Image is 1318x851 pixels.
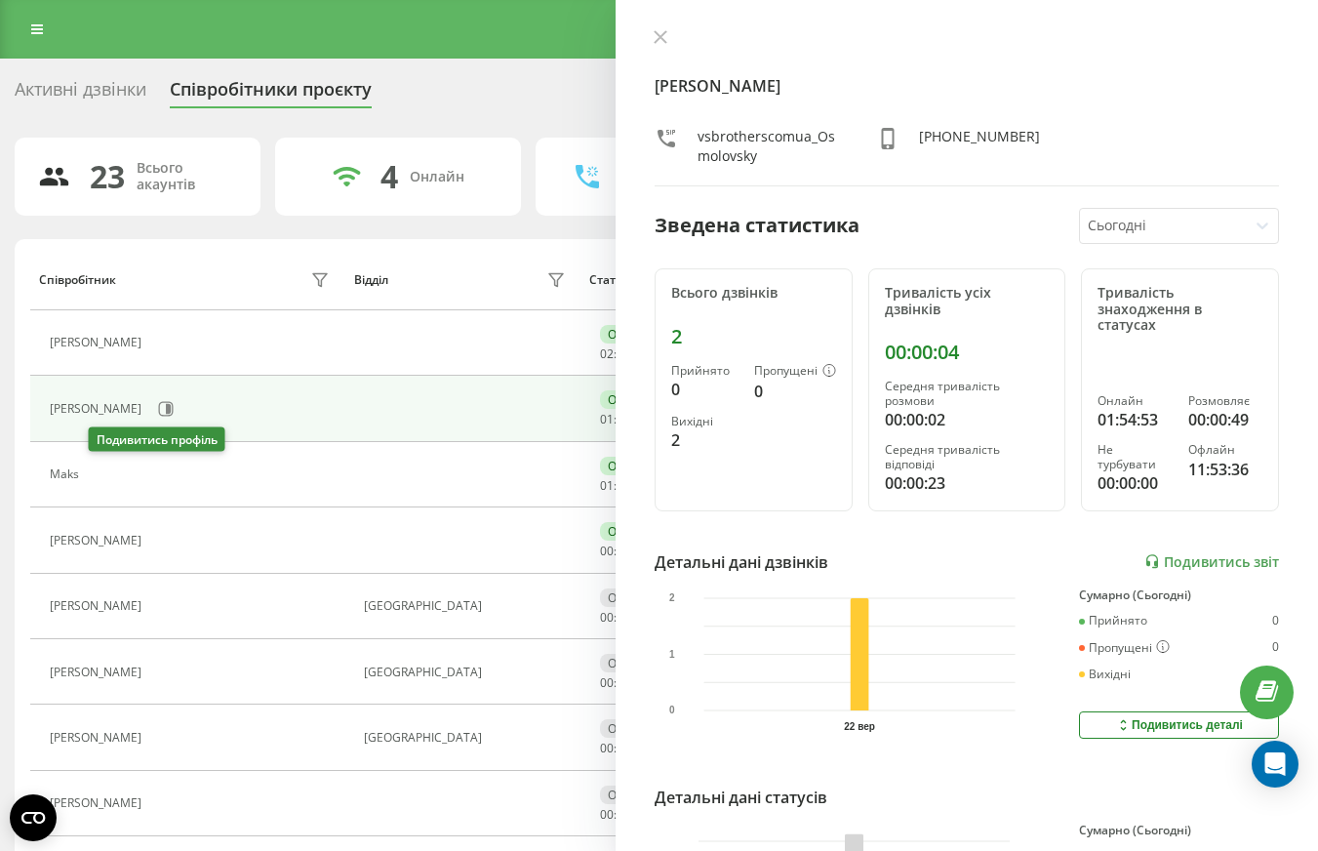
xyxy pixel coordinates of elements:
div: Прийнято [1079,614,1147,628]
div: Детальні дані дзвінків [655,550,828,574]
div: Подивитись профіль [89,427,225,452]
div: [PERSON_NAME] [50,336,146,349]
div: Розмовляє [1188,394,1262,408]
div: [GEOGRAPHIC_DATA] [364,731,570,745]
div: [PERSON_NAME] [50,666,146,679]
div: Офлайн [600,588,662,607]
div: Не турбувати [1098,443,1172,471]
div: : : [600,742,647,755]
div: Онлайн [600,390,661,409]
button: Подивитись деталі [1079,711,1279,739]
div: Офлайн [1188,443,1262,457]
div: Сумарно (Сьогодні) [1079,824,1279,837]
div: Активні дзвінки [15,79,146,109]
div: : : [600,611,647,625]
div: 4 [380,158,398,195]
div: 0 [1272,614,1279,628]
span: 01 [600,411,614,427]
div: 00:00:02 [885,408,1050,431]
div: : : [600,808,647,822]
div: Вихідні [1079,668,1131,681]
div: [GEOGRAPHIC_DATA] [364,599,570,613]
div: Тривалість усіх дзвінків [885,285,1050,318]
div: : : [600,479,647,493]
div: 00:00:04 [885,341,1050,364]
div: 01:54:53 [1098,408,1172,431]
div: Відділ [354,273,388,287]
div: [PERSON_NAME] [50,731,146,745]
div: 00:00:49 [1188,408,1262,431]
span: 00 [600,806,614,823]
div: [GEOGRAPHIC_DATA] [364,666,570,679]
div: : : [600,545,647,558]
div: Онлайн [600,522,661,541]
div: [PERSON_NAME] [50,402,146,416]
div: Офлайн [600,786,662,804]
div: [PERSON_NAME] [50,796,146,810]
span: 00 [600,674,614,691]
span: 00 [600,609,614,626]
div: Maks [50,467,84,481]
span: 02 [600,345,614,362]
div: 00:00:00 [1098,471,1172,495]
span: 00 [600,740,614,756]
div: vsbrotherscomua_Osmolovsky [698,127,837,166]
div: Вихідні [671,415,739,428]
div: 0 [1272,640,1279,656]
div: Онлайн [410,169,464,185]
div: Всього дзвінків [671,285,836,302]
div: Офлайн [600,719,662,738]
div: 0 [671,378,739,401]
div: 2 [671,325,836,348]
a: Подивитись звіт [1144,553,1279,570]
text: 2 [669,592,675,603]
div: Середня тривалість розмови [885,380,1050,408]
div: : : [600,347,647,361]
div: Подивитись деталі [1115,717,1243,733]
div: [PERSON_NAME] [50,599,146,613]
div: Пропущені [1079,640,1170,656]
div: Статус [589,273,627,287]
div: Офлайн [600,654,662,672]
div: Всього акаунтів [137,160,237,193]
div: Онлайн [600,457,661,475]
div: Онлайн [600,325,661,344]
div: 0 [754,380,836,403]
span: 00 [600,543,614,559]
div: Тривалість знаходження в статусах [1098,285,1262,334]
div: 23 [90,158,125,195]
div: 2 [671,428,739,452]
div: Співробітник [39,273,116,287]
text: 0 [669,705,675,715]
div: Середня тривалість відповіді [885,443,1050,471]
div: Детальні дані статусів [655,786,827,809]
div: Прийнято [671,364,739,378]
div: [PERSON_NAME] [50,534,146,547]
div: [PHONE_NUMBER] [919,127,1040,166]
button: Open CMP widget [10,794,57,841]
div: 00:00:23 [885,471,1050,495]
div: 11:53:36 [1188,458,1262,481]
text: 1 [669,649,675,660]
div: Сумарно (Сьогодні) [1079,588,1279,602]
div: Онлайн [1098,394,1172,408]
div: Пропущені [754,364,836,380]
h4: [PERSON_NAME] [655,74,1279,98]
text: 22 вер [844,721,875,732]
div: Open Intercom Messenger [1252,741,1298,788]
span: 01 [600,477,614,494]
div: : : [600,676,647,690]
div: : : [600,413,647,426]
div: Співробітники проєкту [170,79,372,109]
div: Зведена статистика [655,211,859,240]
